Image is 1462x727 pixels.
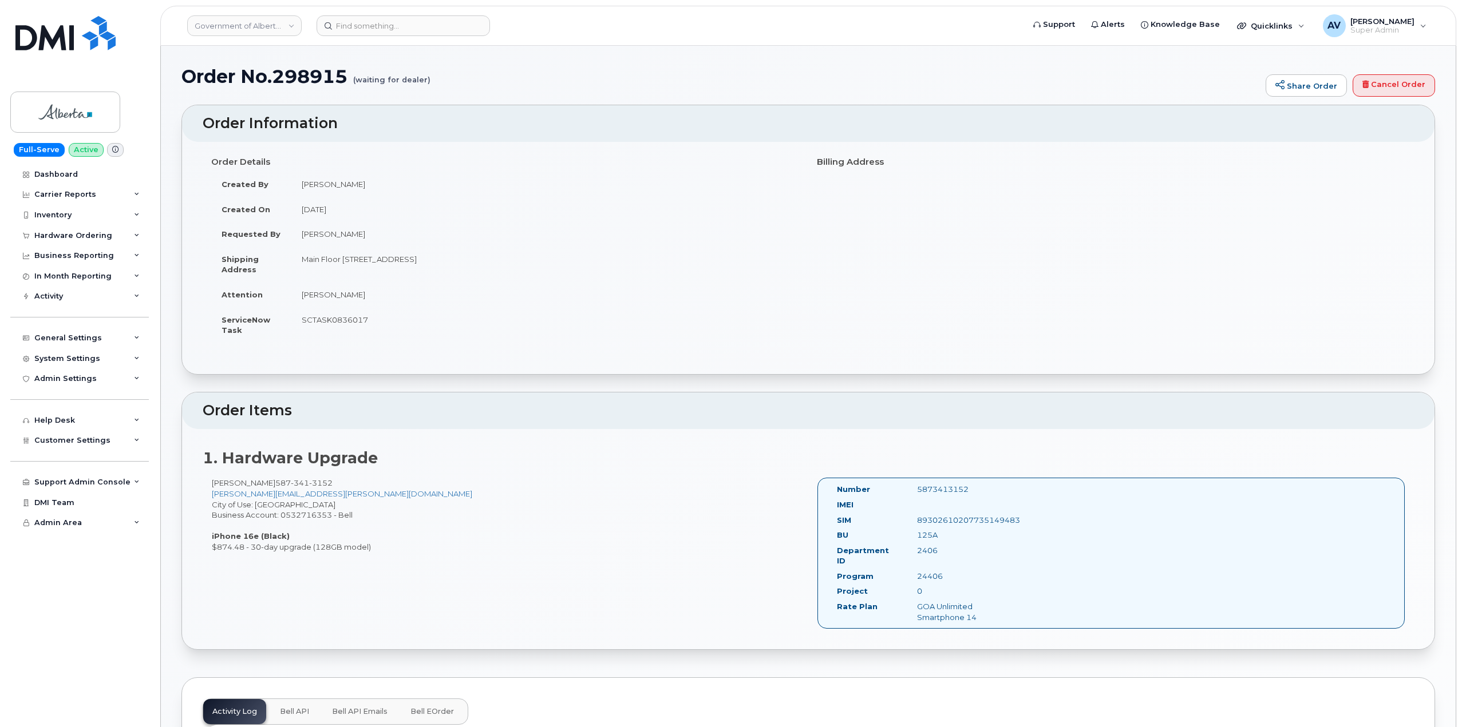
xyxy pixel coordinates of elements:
div: 89302610207735149483 [908,515,1020,526]
a: [PERSON_NAME][EMAIL_ADDRESS][PERSON_NAME][DOMAIN_NAME] [212,489,472,498]
div: 24406 [908,571,1020,582]
strong: iPhone 16e (Black) [212,531,290,541]
a: Share Order [1266,74,1347,97]
strong: Attention [222,290,263,299]
td: [PERSON_NAME] [291,172,800,197]
span: 341 [291,478,309,487]
label: BU [837,530,848,541]
label: SIM [837,515,851,526]
div: 2406 [908,545,1020,556]
strong: Shipping Address [222,255,259,275]
h2: Order Information [203,116,1414,132]
h1: Order No.298915 [181,66,1260,86]
label: Department ID [837,545,900,566]
span: 3152 [309,478,333,487]
strong: Requested By [222,229,280,239]
label: Project [837,586,868,597]
strong: Created On [222,205,270,214]
a: Cancel Order [1353,74,1435,97]
div: 0 [908,586,1020,597]
small: (waiting for dealer) [353,66,430,84]
td: [PERSON_NAME] [291,282,800,307]
span: Bell eOrder [410,707,454,716]
td: SCTASK0836017 [291,307,800,343]
td: Main Floor [STREET_ADDRESS] [291,247,800,282]
span: Bell API Emails [332,707,388,716]
label: Rate Plan [837,601,878,612]
td: [DATE] [291,197,800,222]
label: IMEI [837,499,854,510]
strong: Created By [222,180,268,189]
div: 5873413152 [908,484,1020,495]
h4: Billing Address [817,157,1405,167]
div: [PERSON_NAME] City of Use: [GEOGRAPHIC_DATA] Business Account: 0532716353 - Bell $874.48 - 30-day... [203,478,808,552]
strong: ServiceNow Task [222,315,270,335]
span: Bell API [280,707,309,716]
label: Program [837,571,874,582]
div: 125A [908,530,1020,541]
label: Number [837,484,870,495]
td: [PERSON_NAME] [291,221,800,247]
h2: Order Items [203,403,1414,419]
h4: Order Details [211,157,800,167]
div: GOA Unlimited Smartphone 14 [908,601,1020,622]
span: 587 [275,478,333,487]
strong: 1. Hardware Upgrade [203,448,378,467]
